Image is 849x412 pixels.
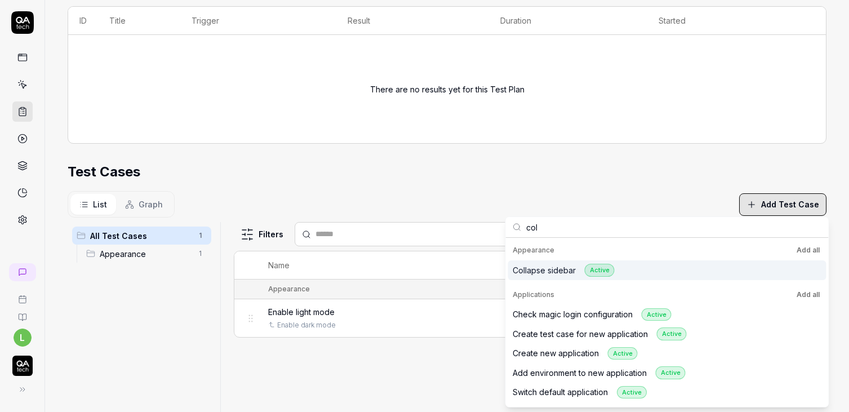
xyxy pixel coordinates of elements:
[513,347,638,360] div: Create new application
[513,366,686,379] div: Add environment to new application
[5,286,40,304] a: Book a call with us
[794,288,822,302] button: Add all
[513,308,672,321] div: Check magic login configuration
[657,327,687,340] div: Active
[513,288,822,302] div: Applications
[116,194,172,215] button: Graph
[5,347,40,378] button: QA Tech Logo
[647,7,803,35] th: Started
[12,356,33,376] img: QA Tech Logo
[656,366,686,379] div: Active
[585,264,615,277] div: Active
[193,229,207,242] span: 1
[513,327,687,340] div: Create test case for new application
[257,251,496,280] th: Name
[794,243,822,257] button: Add all
[70,194,116,215] button: List
[506,238,829,407] div: Suggestions
[513,264,615,277] div: Collapse sidebar
[139,198,163,210] span: Graph
[93,198,107,210] span: List
[82,245,211,263] div: Drag to reorderAppearance1
[489,7,648,35] th: Duration
[100,248,191,260] span: Appearance
[68,7,98,35] th: ID
[234,299,826,337] tr: Enable light modeEnable dark modeActive
[268,284,310,294] div: Appearance
[277,320,336,330] a: Enable dark mode
[234,223,290,246] button: Filters
[608,347,638,360] div: Active
[98,7,180,35] th: Title
[5,304,40,322] a: Documentation
[370,48,524,130] div: There are no results yet for this Test Plan
[739,193,826,216] button: Add Test Case
[513,386,647,399] div: Switch default application
[68,162,140,182] h2: Test Cases
[513,243,822,257] div: Appearance
[336,7,488,35] th: Result
[14,329,32,347] button: l
[617,386,647,399] div: Active
[642,308,672,321] div: Active
[9,263,36,281] a: New conversation
[268,306,335,318] span: Enable light mode
[496,251,637,280] th: Status
[193,247,207,260] span: 1
[90,230,191,242] span: All Test Cases
[180,7,336,35] th: Trigger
